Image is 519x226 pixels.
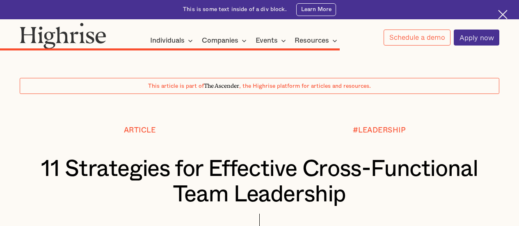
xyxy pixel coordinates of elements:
img: Highrise logo [20,23,106,49]
a: Apply now [454,30,499,46]
div: Individuals [150,36,195,46]
div: Individuals [150,36,185,46]
div: Events [256,36,288,46]
span: The Ascender [204,81,239,88]
span: This article is part of [148,83,204,89]
div: Resources [295,36,340,46]
div: Article [124,126,156,135]
div: Resources [295,36,329,46]
div: This is some text inside of a div block. [183,6,287,14]
a: Learn More [296,3,336,16]
h1: 11 Strategies for Effective Cross-Functional Team Leadership [40,157,479,208]
div: Events [256,36,278,46]
div: Companies [202,36,238,46]
img: Cross icon [498,10,508,19]
a: Schedule a demo [384,30,450,46]
span: , the Highrise platform for articles and resources. [239,83,371,89]
div: Companies [202,36,249,46]
div: #LEADERSHIP [353,126,406,135]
